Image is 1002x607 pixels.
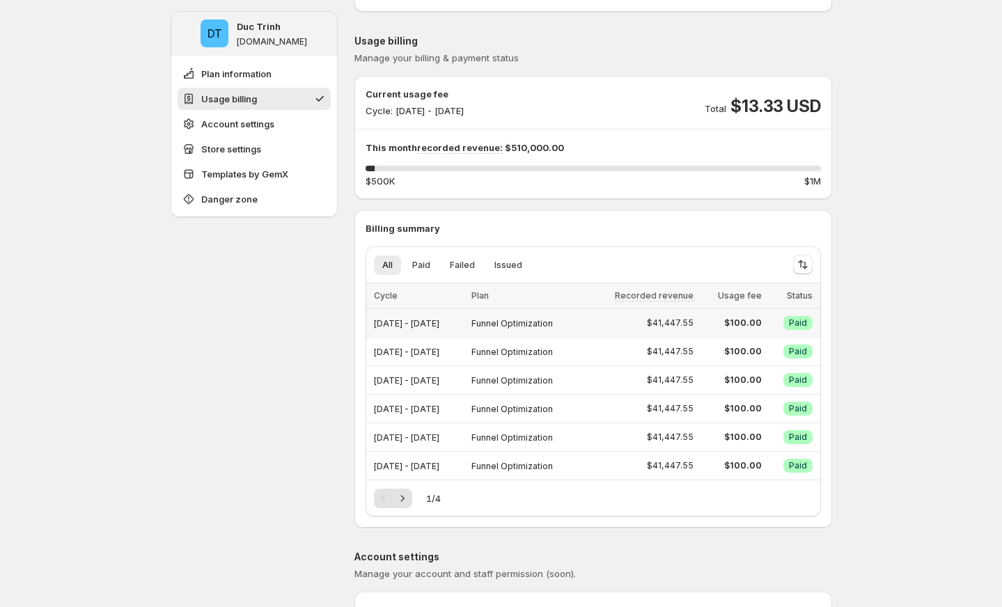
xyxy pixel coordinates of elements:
[237,19,281,33] p: Duc Trinh
[804,174,821,188] span: $1M
[201,67,272,81] span: Plan information
[789,317,807,329] span: Paid
[789,432,807,443] span: Paid
[702,460,762,471] span: $100.00
[730,95,820,118] span: $13.33 USD
[178,138,331,160] button: Store settings
[366,141,821,155] p: This month $510,000.00
[615,290,694,301] span: Recorded revenue
[382,260,393,271] span: All
[354,52,519,63] span: Manage your billing & payment status
[705,102,726,116] p: Total
[374,375,439,386] span: [DATE] - [DATE]
[471,404,553,414] span: Funnel Optimization
[374,489,412,508] nav: Pagination
[647,403,694,414] span: $41,447.55
[471,347,553,357] span: Funnel Optimization
[237,36,307,47] p: [DOMAIN_NAME]
[471,432,553,443] span: Funnel Optimization
[374,318,439,329] span: [DATE] - [DATE]
[374,347,439,357] span: [DATE] - [DATE]
[793,255,813,274] button: Sort the results
[201,19,228,47] span: Duc Trinh
[702,432,762,443] span: $100.00
[208,26,222,40] text: DT
[374,461,439,471] span: [DATE] - [DATE]
[789,375,807,386] span: Paid
[178,188,331,210] button: Danger zone
[366,174,395,188] span: $500K
[787,290,813,301] span: Status
[412,260,430,271] span: Paid
[426,491,441,505] span: 1 / 4
[702,375,762,386] span: $100.00
[702,403,762,414] span: $100.00
[201,92,257,106] span: Usage billing
[471,375,553,386] span: Funnel Optimization
[201,167,288,181] span: Templates by GemX
[178,163,331,185] button: Templates by GemX
[789,346,807,357] span: Paid
[201,192,258,206] span: Danger zone
[393,489,412,508] button: Next
[354,34,832,48] p: Usage billing
[178,88,331,110] button: Usage billing
[647,317,694,329] span: $41,447.55
[374,404,439,414] span: [DATE] - [DATE]
[354,568,576,579] span: Manage your account and staff permission (soon).
[366,87,464,101] p: Current usage fee
[366,104,464,118] p: Cycle: [DATE] - [DATE]
[178,113,331,135] button: Account settings
[178,63,331,85] button: Plan information
[201,117,274,131] span: Account settings
[718,290,762,301] span: Usage fee
[471,318,553,329] span: Funnel Optimization
[366,221,821,235] p: Billing summary
[417,142,503,154] span: recorded revenue:
[647,346,694,357] span: $41,447.55
[471,461,553,471] span: Funnel Optimization
[647,460,694,471] span: $41,447.55
[647,375,694,386] span: $41,447.55
[789,403,807,414] span: Paid
[494,260,522,271] span: Issued
[702,346,762,357] span: $100.00
[354,550,832,564] p: Account settings
[702,317,762,329] span: $100.00
[201,142,261,156] span: Store settings
[374,290,398,301] span: Cycle
[471,290,489,301] span: Plan
[374,432,439,443] span: [DATE] - [DATE]
[647,432,694,443] span: $41,447.55
[450,260,475,271] span: Failed
[789,460,807,471] span: Paid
